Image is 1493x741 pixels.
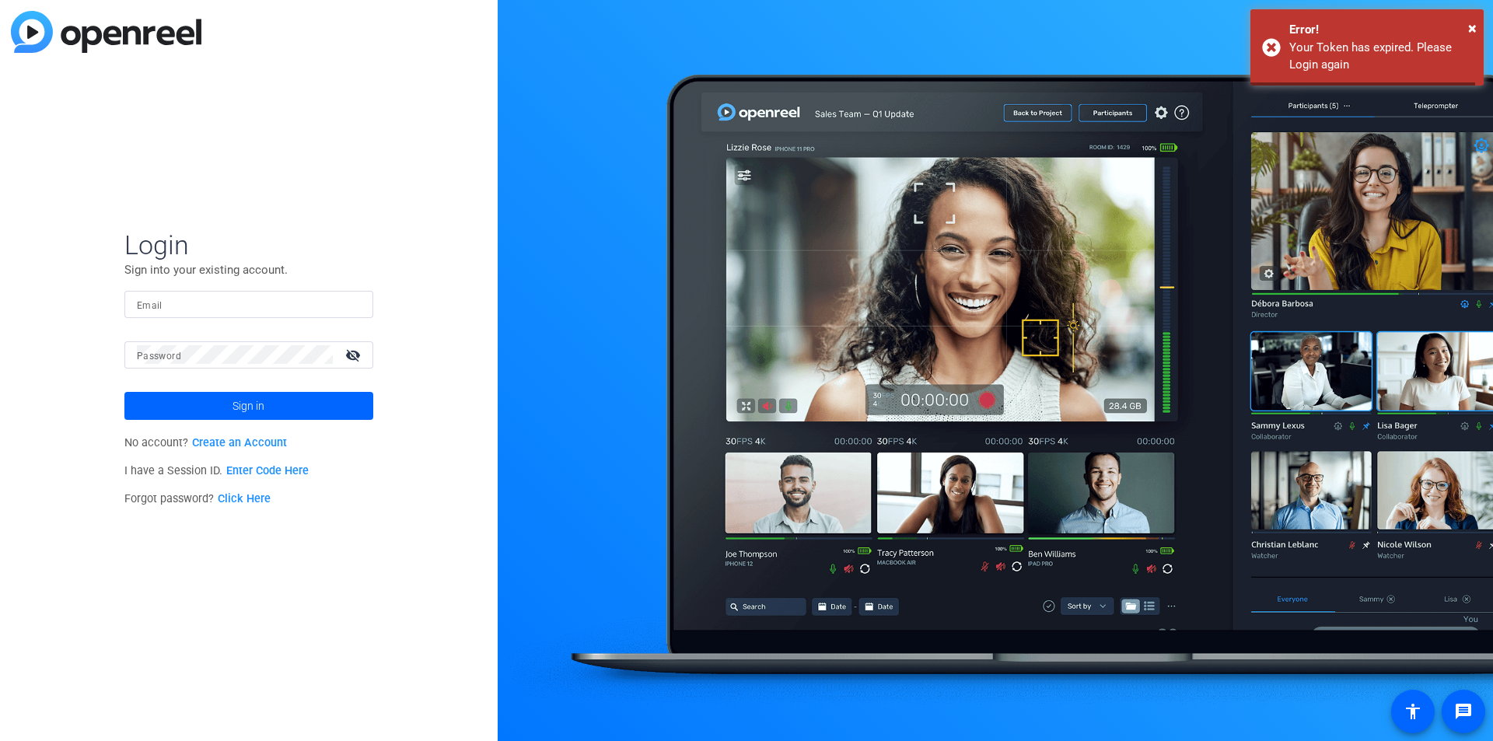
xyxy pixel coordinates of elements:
[124,229,373,261] span: Login
[218,492,271,505] a: Click Here
[137,300,163,311] mat-label: Email
[1404,702,1422,721] mat-icon: accessibility
[192,436,287,449] a: Create an Account
[1289,21,1472,39] div: Error!
[124,436,287,449] span: No account?
[124,464,309,477] span: I have a Session ID.
[1468,19,1477,37] span: ×
[137,295,361,313] input: Enter Email Address
[124,492,271,505] span: Forgot password?
[336,344,373,366] mat-icon: visibility_off
[1289,39,1472,74] div: Your Token has expired. Please Login again
[226,464,309,477] a: Enter Code Here
[233,386,264,425] span: Sign in
[124,261,373,278] p: Sign into your existing account.
[11,11,201,53] img: blue-gradient.svg
[124,392,373,420] button: Sign in
[1468,16,1477,40] button: Close
[137,351,181,362] mat-label: Password
[1454,702,1473,721] mat-icon: message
